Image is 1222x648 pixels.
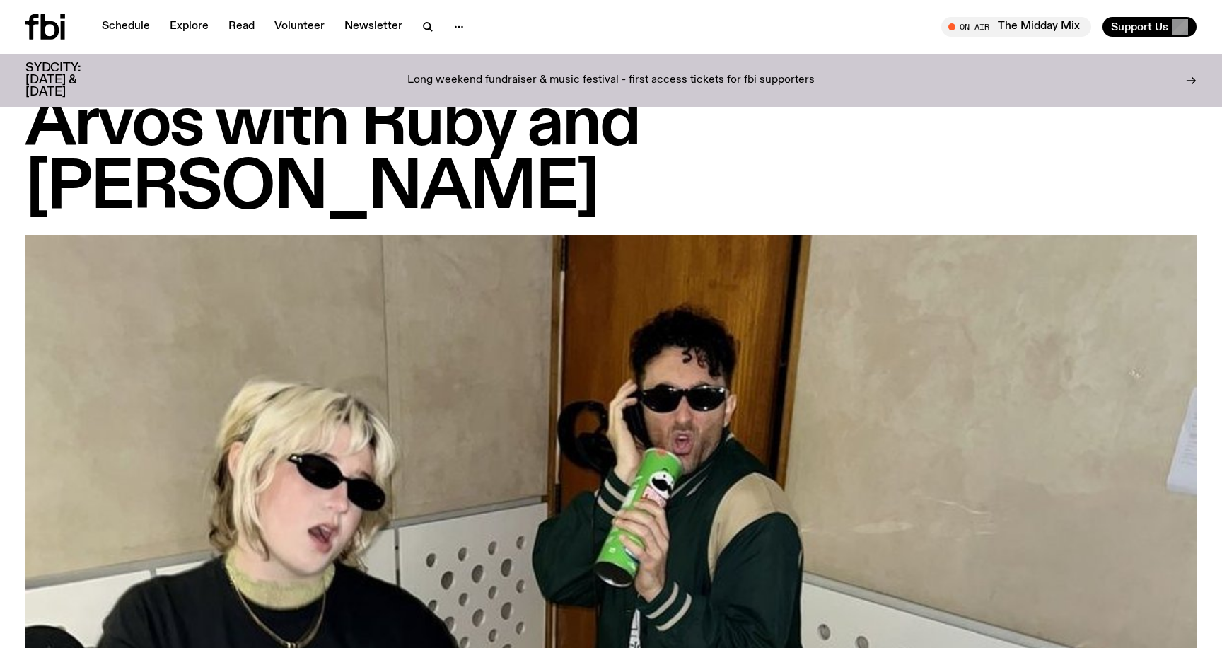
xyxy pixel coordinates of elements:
[25,62,116,98] h3: SYDCITY: [DATE] & [DATE]
[407,74,815,87] p: Long weekend fundraiser & music festival - first access tickets for fbi supporters
[220,17,263,37] a: Read
[93,17,158,37] a: Schedule
[1102,17,1197,37] button: Support Us
[941,17,1091,37] button: On AirThe Midday Mix
[266,17,333,37] a: Volunteer
[161,17,217,37] a: Explore
[1111,21,1168,33] span: Support Us
[25,93,1197,221] h1: Arvos with Ruby and [PERSON_NAME]
[336,17,411,37] a: Newsletter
